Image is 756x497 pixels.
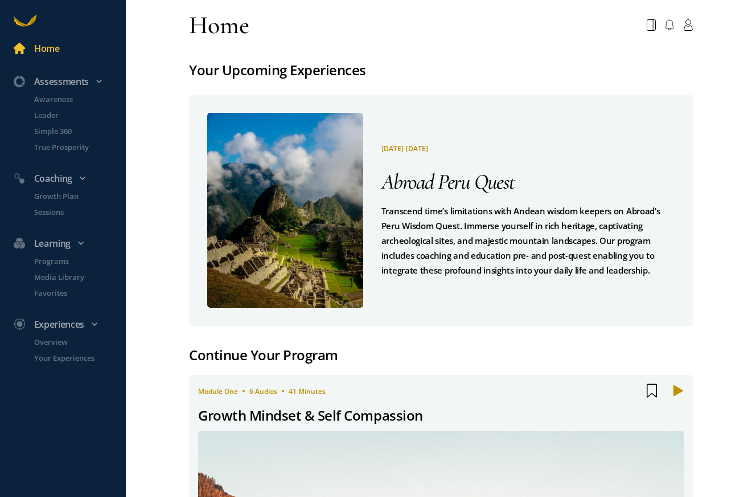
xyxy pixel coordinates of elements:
[20,271,126,283] a: Media Library
[34,271,124,283] p: Media Library
[381,169,515,195] span: Abroad Peru Quest
[7,236,130,251] div: Learning
[34,125,124,137] p: Simple 360
[20,206,126,218] a: Sessions
[7,317,130,332] div: Experiences
[34,255,124,267] p: Programs
[189,9,249,41] div: Home
[34,190,124,202] p: Growth Plan
[20,141,126,153] a: True Prosperity
[20,125,126,137] a: Simple 360
[198,386,238,396] span: module one
[20,255,126,267] a: Programs
[20,287,126,299] a: Favorites
[381,144,428,153] span: [DATE]-[DATE]
[34,93,124,105] p: Awareness
[34,336,124,348] p: Overview
[34,109,124,121] p: Leader
[7,74,130,89] div: Assessments
[381,203,675,278] pre: Transcend time’s limitations with Andean wisdom keepers on Abroad’s Peru Wisdom Quest. Immerse yo...
[189,59,693,81] div: Your Upcoming Experiences
[20,352,126,364] a: Your Experiences
[189,344,693,366] div: Continue Your Program
[34,141,124,153] p: True Prosperity
[20,93,126,105] a: Awareness
[34,352,124,364] p: Your Experiences
[249,386,277,396] span: 6 Audios
[20,109,126,121] a: Leader
[34,206,124,218] p: Sessions
[20,336,126,348] a: Overview
[198,405,423,426] div: Growth Mindset & Self Compassion
[34,287,124,299] p: Favorites
[289,386,326,396] span: 41 Minutes
[34,41,60,56] div: Home
[7,171,130,186] div: Coaching
[20,190,126,202] a: Growth Plan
